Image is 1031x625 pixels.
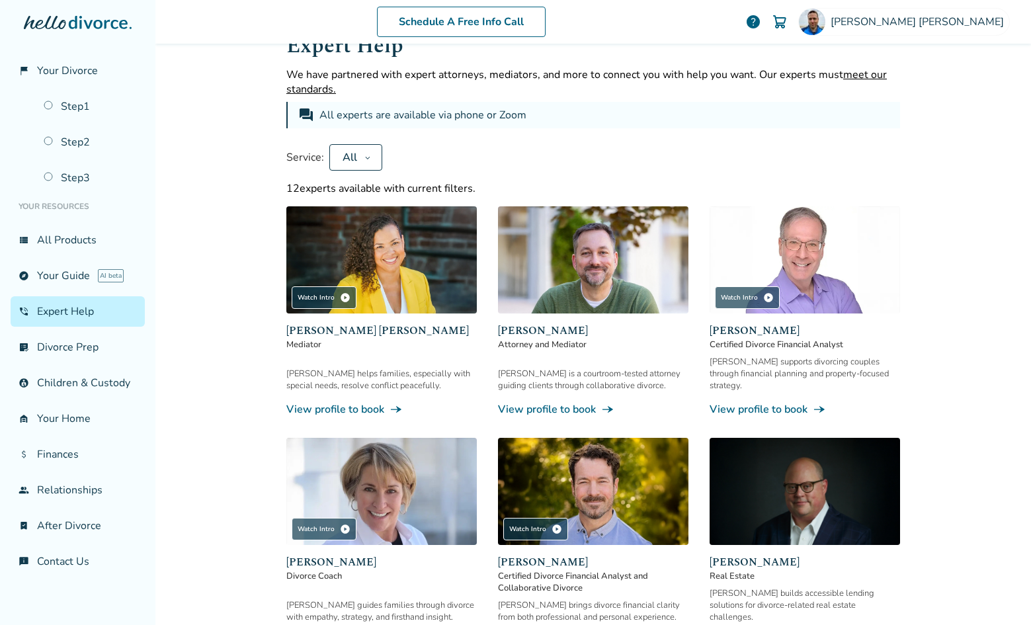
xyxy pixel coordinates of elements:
a: garage_homeYour Home [11,403,145,434]
iframe: Chat Widget [965,562,1031,625]
img: Cart [772,14,788,30]
a: chat_infoContact Us [11,546,145,577]
img: Keith Harrington [799,9,825,35]
div: All experts are available via phone or Zoom [319,107,529,123]
img: Jeff Landers [710,206,900,313]
div: [PERSON_NAME] is a courtroom-tested attorney guiding clients through collaborative divorce. [498,368,688,392]
span: [PERSON_NAME] [PERSON_NAME] [831,15,1009,29]
a: exploreYour GuideAI beta [11,261,145,291]
span: play_circle [340,524,351,534]
div: [PERSON_NAME] brings divorce financial clarity from both professional and personal experience. [498,599,688,623]
a: View profile to bookline_end_arrow_notch [286,402,477,417]
div: Watch Intro [503,518,568,540]
a: Step2 [36,127,145,157]
div: [PERSON_NAME] guides families through divorce with empathy, strategy, and firsthand insight. [286,599,477,623]
span: AI beta [98,269,124,282]
span: [PERSON_NAME] [710,554,900,570]
span: Attorney and Mediator [498,339,688,351]
a: Step3 [36,163,145,193]
span: play_circle [340,292,351,303]
span: [PERSON_NAME] [286,554,477,570]
span: list_alt_check [19,342,29,353]
span: play_circle [763,292,774,303]
span: phone_in_talk [19,306,29,317]
span: chat_info [19,556,29,567]
img: Kim Goodman [286,438,477,545]
div: Watch Intro [292,518,356,540]
span: forum [298,107,314,123]
img: Chris Freemott [710,438,900,545]
span: Service: [286,150,324,165]
a: flag_2Your Divorce [11,56,145,86]
a: View profile to bookline_end_arrow_notch [498,402,688,417]
button: All [329,144,382,171]
span: Certified Divorce Financial Analyst and Collaborative Divorce [498,570,688,594]
span: [PERSON_NAME] [498,323,688,339]
span: Your Divorce [37,63,98,78]
span: Mediator [286,339,477,351]
span: Real Estate [710,570,900,582]
span: line_end_arrow_notch [813,403,826,416]
div: [PERSON_NAME] helps families, especially with special needs, resolve conflict peacefully. [286,368,477,392]
span: account_child [19,378,29,388]
img: Claudia Brown Coulter [286,206,477,313]
a: Schedule A Free Info Call [377,7,546,37]
span: view_list [19,235,29,245]
span: meet our standards. [286,67,887,97]
span: [PERSON_NAME] [PERSON_NAME] [286,323,477,339]
a: bookmark_checkAfter Divorce [11,511,145,541]
div: 12 experts available with current filters. [286,181,900,196]
a: View profile to bookline_end_arrow_notch [710,402,900,417]
a: account_childChildren & Custody [11,368,145,398]
a: phone_in_talkExpert Help [11,296,145,327]
div: [PERSON_NAME] builds accessible lending solutions for divorce-related real estate challenges. [710,587,900,623]
div: Watch Intro [292,286,356,309]
span: flag_2 [19,65,29,76]
a: help [745,14,761,30]
div: All [341,150,359,165]
a: list_alt_checkDivorce Prep [11,332,145,362]
a: Step1 [36,91,145,122]
span: explore [19,271,29,281]
a: attach_moneyFinances [11,439,145,470]
p: We have partnered with expert attorneys, mediators, and more to connect you with help you want. O... [286,67,900,97]
div: [PERSON_NAME] supports divorcing couples through financial planning and property-focused strategy. [710,356,900,392]
span: garage_home [19,413,29,424]
span: [PERSON_NAME] [710,323,900,339]
span: Certified Divorce Financial Analyst [710,339,900,351]
span: [PERSON_NAME] [498,554,688,570]
span: line_end_arrow_notch [390,403,403,416]
span: attach_money [19,449,29,460]
div: Watch Intro [715,286,780,309]
span: Divorce Coach [286,570,477,582]
span: line_end_arrow_notch [601,403,614,416]
span: bookmark_check [19,521,29,531]
img: John Duffy [498,438,688,545]
a: view_listAll Products [11,225,145,255]
span: play_circle [552,524,562,534]
span: group [19,485,29,495]
a: groupRelationships [11,475,145,505]
img: Neil Forester [498,206,688,313]
li: Your Resources [11,193,145,220]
